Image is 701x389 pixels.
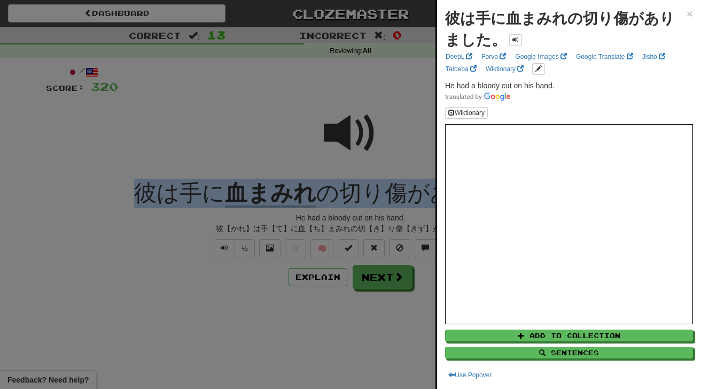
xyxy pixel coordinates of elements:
[639,51,668,63] a: Jisho
[512,51,570,63] a: Google Images
[445,93,510,101] img: Color short
[478,51,509,63] a: Forvo
[445,10,675,48] strong: 彼は手に血まみれの切り傷がありました。
[573,51,636,63] a: Google Translate
[442,51,476,63] a: DeepL
[445,347,693,359] button: Sentences
[445,330,693,341] button: Add to Collection
[445,81,555,90] span: He had a bloody cut on his hand.
[442,63,480,75] a: Tatoeba
[687,7,693,20] span: ×
[445,107,488,119] button: Wiktionary
[445,369,495,381] button: Use Popover
[687,8,693,19] button: Close
[482,63,527,75] a: Wiktionary
[532,63,545,75] button: edit links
